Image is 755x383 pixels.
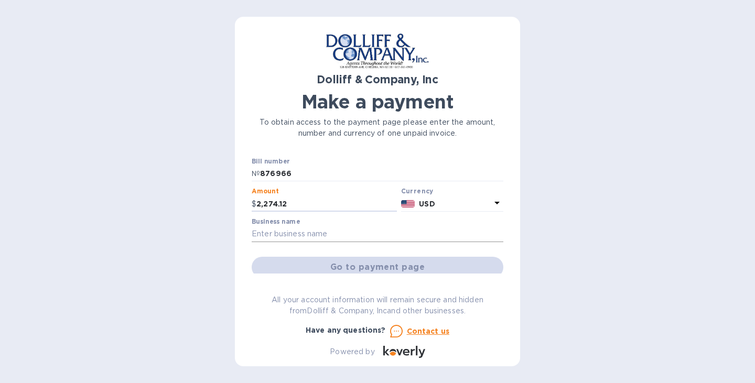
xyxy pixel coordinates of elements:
b: USD [419,200,435,208]
p: № [252,168,260,179]
b: Dolliff & Company, Inc [317,73,438,86]
input: Enter bill number [260,166,503,182]
h1: Make a payment [252,91,503,113]
label: Bill number [252,158,289,165]
u: Contact us [407,327,450,335]
b: Currency [401,187,434,195]
input: 0.00 [256,196,397,212]
p: Powered by [330,346,374,357]
b: Have any questions? [306,326,386,334]
p: All your account information will remain secure and hidden from Dolliff & Company, Inc and other ... [252,294,503,316]
img: USD [401,200,415,207]
p: $ [252,199,256,210]
label: Business name [252,218,300,225]
p: To obtain access to the payment page please enter the amount, number and currency of one unpaid i... [252,117,503,139]
label: Amount [252,189,278,195]
input: Enter business name [252,226,503,242]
